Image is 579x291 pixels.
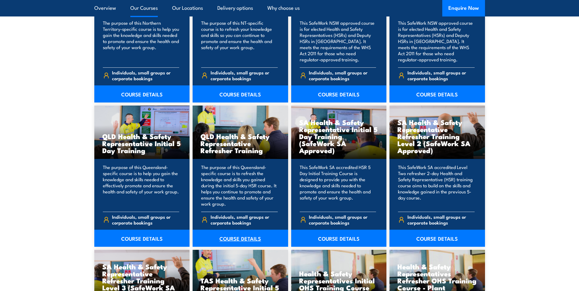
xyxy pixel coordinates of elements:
[94,230,190,247] a: COURSE DETAILS
[397,119,477,154] h3: SA Health & Safety Representative Refresher Training Level 2 (SafeWork SA Approved)
[201,164,278,207] p: The purpose of this Queensland-specific course is to refresh the knowledge and skills you gained ...
[291,230,387,247] a: COURSE DETAILS
[309,214,376,225] span: Individuals, small groups or corporate bookings
[389,85,485,102] a: COURSE DETAILS
[201,20,278,63] p: The purpose of this NT-specific course is to refresh your knowledge and skills so you can continu...
[398,164,475,207] p: This SafeWork SA accredited Level Two refresher 2-day Health and Safety Representative (HSR) trai...
[112,214,179,225] span: Individuals, small groups or corporate bookings
[201,133,280,154] h3: QLD Health & Safety Representative Refresher Training
[389,230,485,247] a: COURSE DETAILS
[103,20,179,63] p: The purpose of this Northern Territory-specific course is to help you gain the knowledge and skil...
[103,164,179,207] p: The purpose of this Queensland-specific course is to help you gain the knowledge and skills neede...
[398,20,475,63] p: This SafeWork NSW approved course is for elected Health and Safety Representatives (HSRs) and Dep...
[407,70,475,81] span: Individuals, small groups or corporate bookings
[291,85,387,102] a: COURSE DETAILS
[211,214,278,225] span: Individuals, small groups or corporate bookings
[407,214,475,225] span: Individuals, small groups or corporate bookings
[211,70,278,81] span: Individuals, small groups or corporate bookings
[193,85,288,102] a: COURSE DETAILS
[193,230,288,247] a: COURSE DETAILS
[300,20,376,63] p: This SafeWork NSW approved course is for elected Health and Safety Representatives (HSRs) and Dep...
[112,70,179,81] span: Individuals, small groups or corporate bookings
[299,119,379,154] h3: SA Health & Safety Representative Initial 5 Day Training (SafeWork SA Approved)
[102,133,182,154] h3: QLD Health & Safety Representative Initial 5 Day Training
[309,70,376,81] span: Individuals, small groups or corporate bookings
[300,164,376,207] p: This SafeWork SA accredited HSR 5 Day Initial Training Course is designed to provide you with the...
[94,85,190,102] a: COURSE DETAILS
